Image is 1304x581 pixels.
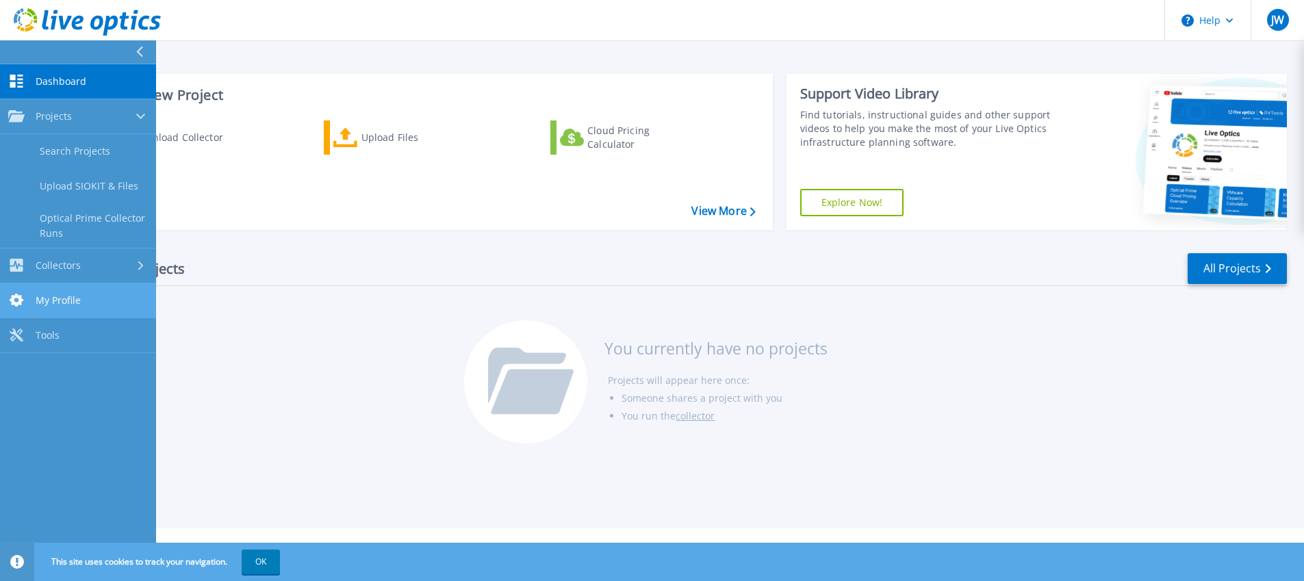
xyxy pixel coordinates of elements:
div: Cloud Pricing Calculator [587,124,697,151]
button: OK [242,550,280,574]
a: All Projects [1188,253,1287,284]
a: Download Collector [97,120,250,155]
a: View More [691,205,755,218]
span: JW [1271,14,1284,25]
li: Projects will appear here once: [608,372,828,389]
span: Tools [36,329,60,341]
span: Collectors [36,259,81,272]
span: My Profile [36,294,81,307]
span: Dashboard [36,75,86,88]
div: Find tutorials, instructional guides and other support videos to help you make the most of your L... [800,108,1056,149]
span: This site uses cookies to track your navigation. [38,550,280,574]
li: You run the [622,407,828,425]
h3: You currently have no projects [604,341,828,356]
a: Cloud Pricing Calculator [550,120,703,155]
div: Support Video Library [800,85,1056,103]
li: Someone shares a project with you [622,389,828,407]
a: collector [676,409,715,422]
div: Download Collector [132,124,242,151]
a: Explore Now! [800,189,904,216]
span: Projects [36,110,72,122]
div: Upload Files [361,124,471,151]
h3: Start a New Project [97,88,755,103]
a: Upload Files [324,120,476,155]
